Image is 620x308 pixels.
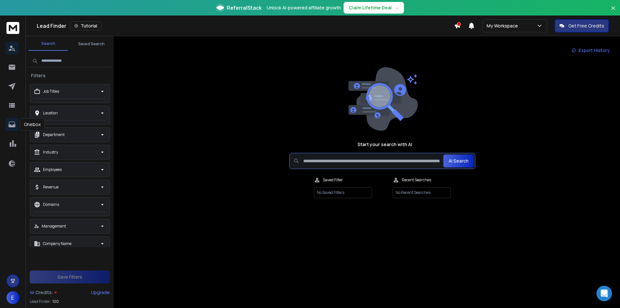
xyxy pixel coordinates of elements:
div: Upgrade [91,289,110,296]
button: Tutorial [70,21,101,30]
p: My Workspace [487,23,521,29]
p: Management [42,224,66,229]
p: Lead Finder: [30,299,51,304]
button: Search [28,37,68,51]
h3: Filters [28,72,48,79]
h1: Start your search with AI [357,141,412,148]
p: Employees [43,167,62,172]
p: Domains [43,202,59,207]
div: Open Intercom Messenger [596,286,612,301]
p: Job Titles [43,89,59,94]
div: Onebox [20,118,45,131]
p: Company Name [43,241,71,246]
button: E [6,291,19,304]
span: → [394,5,399,11]
p: Revenue [43,185,58,190]
img: image [347,67,418,131]
div: Lead Finder [37,21,454,30]
button: AI Search [443,154,474,167]
span: Credits: [36,289,53,296]
p: Location [43,111,58,116]
p: Recent Searches [402,177,431,183]
button: Saved Search [72,37,111,50]
a: Export History [566,44,615,57]
p: Get Free Credits [568,23,604,29]
button: Close banner [609,4,617,19]
p: No Saved Filters [314,187,372,198]
button: Get Free Credits [555,19,609,32]
p: Saved Filter [323,177,343,183]
span: ReferralStack [227,4,262,12]
p: No Recent Searches [393,187,451,198]
p: Unlock AI-powered affiliate growth [267,5,341,11]
a: Credits:Upgrade [30,286,110,299]
span: 100 [52,299,59,304]
button: Claim Lifetime Deal→ [344,2,404,14]
p: Industry [43,150,58,155]
p: Department [43,132,65,137]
